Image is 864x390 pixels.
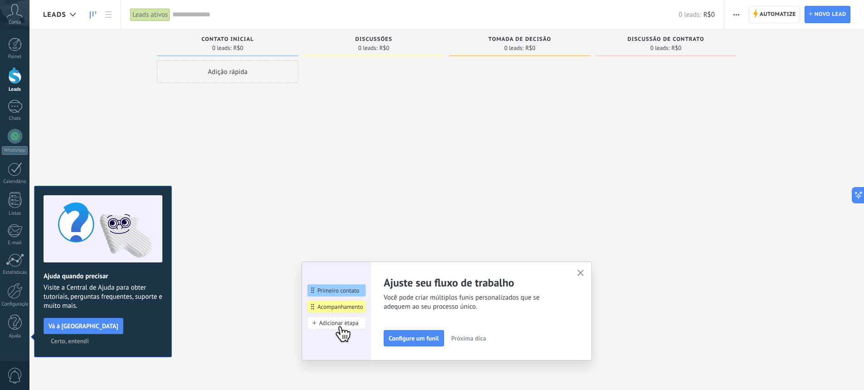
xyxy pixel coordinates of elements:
[44,318,123,334] button: Vá à [GEOGRAPHIC_DATA]
[2,333,28,339] div: Ajuda
[308,36,440,44] div: Discussões
[44,272,162,281] h2: Ajuda quando precisar
[2,240,28,246] div: E-mail
[389,335,439,341] span: Configure um funil
[130,8,170,21] div: Leads ativos
[703,10,715,19] span: R$0
[600,36,732,44] div: Discussão de contrato
[101,6,116,24] a: Lista
[2,87,28,93] div: Leads
[2,54,28,60] div: Painel
[671,45,681,51] span: R$0
[815,6,846,23] span: Novo lead
[51,338,89,344] span: Certo, entendi
[2,301,28,307] div: Configurações
[2,211,28,217] div: Listas
[650,45,670,51] span: 0 leads:
[85,6,101,24] a: Leads
[384,276,566,290] h2: Ajuste seu fluxo de trabalho
[2,146,28,155] div: WhatsApp
[49,323,118,329] span: Vá à [GEOGRAPHIC_DATA]
[451,335,486,341] span: Próxima dica
[2,270,28,276] div: Estatísticas
[730,6,743,23] button: Mais
[43,10,66,19] span: Leads
[454,36,586,44] div: Tomada de decisão
[760,6,796,23] span: Automatize
[679,10,701,19] span: 0 leads:
[212,45,232,51] span: 0 leads:
[355,36,392,43] span: Discussões
[488,36,551,43] span: Tomada de decisão
[201,36,254,43] span: Contato inicial
[161,36,294,44] div: Contato inicial
[504,45,524,51] span: 0 leads:
[525,45,535,51] span: R$0
[2,116,28,122] div: Chats
[44,283,162,311] span: Visite a Central de Ajuda para obter tutoriais, perguntas frequentes, suporte e muito mais.
[447,331,490,345] button: Próxima dica
[379,45,389,51] span: R$0
[749,6,800,23] a: Automatize
[47,334,93,348] button: Certo, entendi
[358,45,378,51] span: 0 leads:
[384,330,444,346] button: Configure um funil
[627,36,704,43] span: Discussão de contrato
[233,45,243,51] span: R$0
[805,6,850,23] a: Novo lead
[9,20,21,25] span: Conta
[384,293,566,311] span: Você pode criar múltiplos funis personalizados que se adequem ao seu processo único.
[2,179,28,185] div: Calendário
[157,60,298,83] div: Adição rápida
